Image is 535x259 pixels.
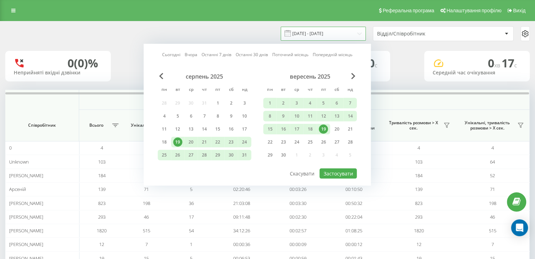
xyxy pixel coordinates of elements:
span: Реферальна програма [383,8,434,13]
div: ср 13 серп 2025 р. [184,124,198,134]
span: [PERSON_NAME] [9,227,43,234]
div: нд 10 серп 2025 р. [238,111,251,121]
div: 7 [200,112,209,121]
div: 12 [319,112,328,121]
span: 1 [190,241,192,247]
div: 13 [332,112,341,121]
span: 515 [143,227,150,234]
span: [PERSON_NAME] [9,200,43,206]
span: хв [494,61,502,69]
div: 5 [319,99,328,108]
div: 1 [213,99,222,108]
a: Сьогодні [162,51,180,58]
abbr: вівторок [278,85,288,95]
a: Останні 7 днів [202,51,231,58]
abbr: п’ятниця [318,85,329,95]
div: 14 [345,112,355,121]
div: 26 [173,151,182,160]
div: чт 18 вер 2025 р. [303,124,317,134]
span: [PERSON_NAME] [9,241,43,247]
abbr: середа [186,85,196,95]
div: 19 [319,125,328,134]
span: Всього [83,122,110,128]
span: 103 [98,159,105,165]
div: пн 22 вер 2025 р. [263,137,276,147]
div: 11 [305,112,314,121]
div: 25 [305,138,314,147]
div: 2 [279,99,288,108]
td: 00:02:30 [270,210,326,224]
div: 10 [240,112,249,121]
span: 198 [489,200,496,206]
div: серпень 2025 [158,73,251,80]
div: 5 [173,112,182,121]
span: 1820 [414,227,424,234]
div: 28 [345,138,355,147]
div: сб 30 серп 2025 р. [224,150,238,160]
div: 20 [186,138,196,147]
td: 00:00:09 [270,238,326,251]
span: 0 [368,55,377,71]
div: 7 [345,99,355,108]
abbr: понеділок [159,85,170,95]
div: вт 9 вер 2025 р. [276,111,290,121]
div: чт 14 серп 2025 р. [198,124,211,134]
div: 24 [292,138,301,147]
div: 15 [265,125,274,134]
div: Середній час очікування [433,70,521,76]
div: вт 16 вер 2025 р. [276,124,290,134]
span: 198 [143,200,150,206]
div: 10 [292,112,301,121]
div: 8 [265,112,274,121]
abbr: неділя [345,85,355,95]
div: 6 [186,112,196,121]
button: Скасувати [286,168,318,179]
span: c [375,61,377,69]
div: ср 6 серп 2025 р. [184,111,198,121]
span: Всі дзвінки [105,97,504,102]
div: сб 6 вер 2025 р. [330,98,343,108]
div: 4 [160,112,169,121]
div: пт 5 вер 2025 р. [317,98,330,108]
div: чт 11 вер 2025 р. [303,111,317,121]
div: ср 24 вер 2025 р. [290,137,303,147]
div: 18 [160,138,169,147]
a: Поточний місяць [272,51,308,58]
span: 46 [490,214,495,220]
div: вт 12 серп 2025 р. [171,124,184,134]
div: нд 17 серп 2025 р. [238,124,251,134]
div: 24 [240,138,249,147]
span: 4 [100,145,103,151]
div: 4 [305,99,314,108]
div: Неприйняті вхідні дзвінки [14,70,102,76]
span: 4 [418,145,420,151]
div: 27 [186,151,196,160]
td: 21:03:08 [214,196,270,210]
div: пт 12 вер 2025 р. [317,111,330,121]
div: чт 21 серп 2025 р. [198,137,211,147]
div: 9 [227,112,236,121]
div: сб 16 серп 2025 р. [224,124,238,134]
div: 14 [200,125,209,134]
div: 29 [265,151,274,160]
abbr: неділя [239,85,250,95]
span: 46 [144,214,149,220]
div: сб 20 вер 2025 р. [330,124,343,134]
td: 01:08:25 [326,224,382,238]
span: 184 [415,172,422,179]
div: 9 [279,112,288,121]
td: 09:11:48 [214,210,270,224]
div: 23 [227,138,236,147]
td: 00:03:30 [270,196,326,210]
span: 7 [145,241,148,247]
div: пн 29 вер 2025 р. [263,150,276,160]
div: ср 10 вер 2025 р. [290,111,303,121]
div: чт 28 серп 2025 р. [198,150,211,160]
span: 71 [490,186,495,192]
span: Previous Month [159,73,163,79]
div: 16 [227,125,236,134]
span: Унікальні, тривалість розмови > Х сек. [459,120,515,131]
abbr: субота [331,85,342,95]
div: нд 28 вер 2025 р. [343,137,357,147]
div: 8 [213,112,222,121]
